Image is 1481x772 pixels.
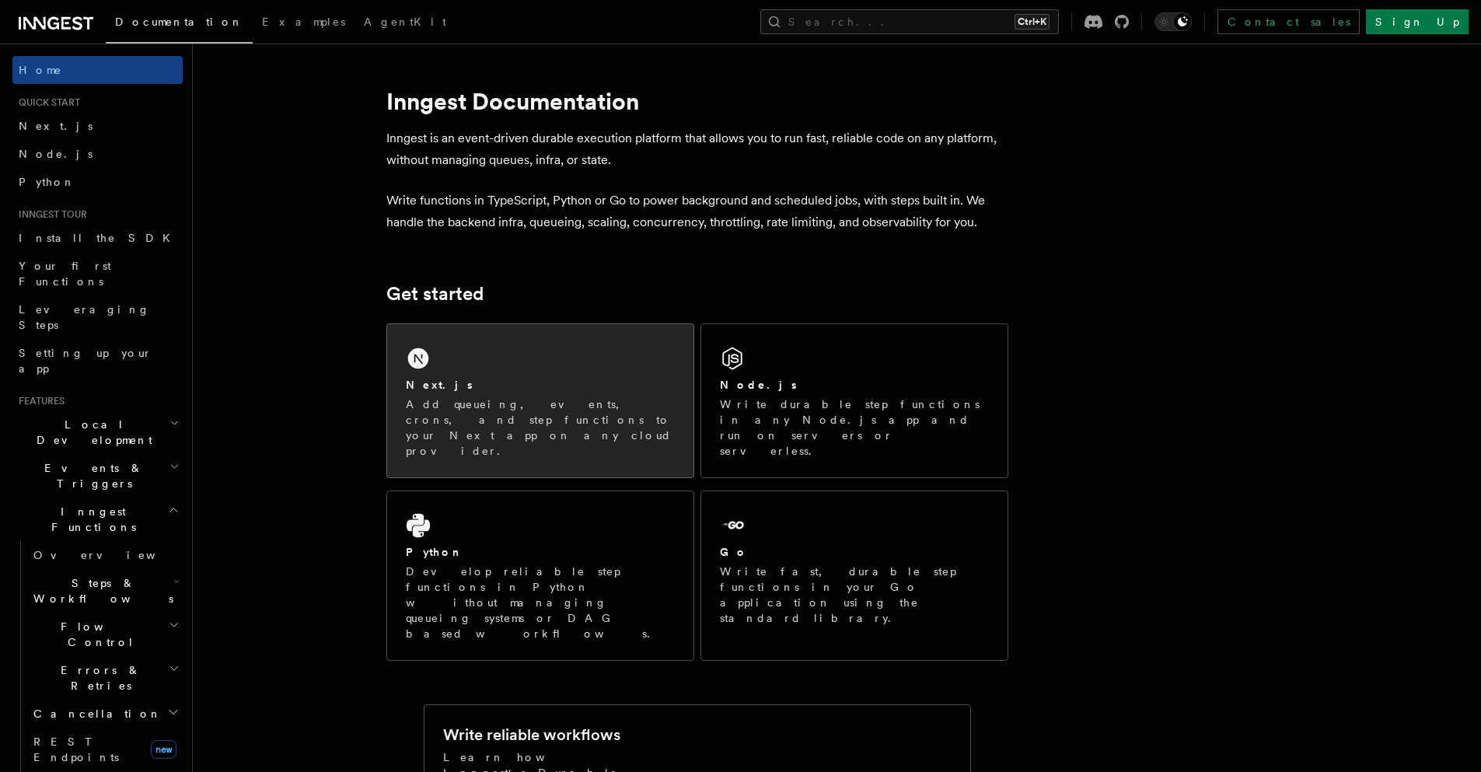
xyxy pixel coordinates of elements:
a: Get started [386,283,484,305]
span: Overview [33,549,194,561]
h2: Python [406,544,463,560]
span: Python [19,176,75,188]
span: Node.js [19,148,93,160]
a: Next.jsAdd queueing, events, crons, and step functions to your Next app on any cloud provider. [386,323,694,478]
span: Cancellation [27,706,162,721]
a: Overview [27,541,183,569]
a: Leveraging Steps [12,295,183,339]
span: Setting up your app [19,347,152,375]
a: Contact sales [1217,9,1360,34]
span: AgentKit [364,16,446,28]
h2: Go [720,544,748,560]
a: Node.jsWrite durable step functions in any Node.js app and run on servers or serverless. [700,323,1008,478]
a: Sign Up [1366,9,1469,34]
p: Write durable step functions in any Node.js app and run on servers or serverless. [720,396,989,459]
button: Toggle dark mode [1154,12,1192,31]
button: Local Development [12,410,183,454]
h1: Inngest Documentation [386,87,1008,115]
span: Next.js [19,120,93,132]
span: Steps & Workflows [27,575,173,606]
a: Python [12,168,183,196]
button: Steps & Workflows [27,569,183,613]
span: Quick start [12,96,80,109]
a: AgentKit [355,5,456,42]
span: Events & Triggers [12,460,169,491]
button: Search...Ctrl+K [760,9,1059,34]
a: Documentation [106,5,253,44]
p: Inngest is an event-driven durable execution platform that allows you to run fast, reliable code ... [386,128,1008,171]
span: Inngest tour [12,208,87,221]
a: Your first Functions [12,252,183,295]
kbd: Ctrl+K [1015,14,1050,30]
a: Next.js [12,112,183,140]
p: Develop reliable step functions in Python without managing queueing systems or DAG based workflows. [406,564,675,641]
span: Your first Functions [19,260,111,288]
a: Setting up your app [12,339,183,383]
span: Examples [262,16,345,28]
span: Errors & Retries [27,662,169,693]
button: Inngest Functions [12,498,183,541]
h2: Node.js [720,377,797,393]
a: Node.js [12,140,183,168]
h2: Next.js [406,377,473,393]
button: Flow Control [27,613,183,656]
span: Documentation [115,16,243,28]
p: Write functions in TypeScript, Python or Go to power background and scheduled jobs, with steps bu... [386,190,1008,233]
span: Home [19,62,62,78]
button: Events & Triggers [12,454,183,498]
span: Local Development [12,417,169,448]
span: Leveraging Steps [19,303,150,331]
a: Install the SDK [12,224,183,252]
p: Add queueing, events, crons, and step functions to your Next app on any cloud provider. [406,396,675,459]
a: Examples [253,5,355,42]
a: Home [12,56,183,84]
button: Cancellation [27,700,183,728]
span: new [151,740,176,759]
span: Flow Control [27,619,169,650]
a: REST Endpointsnew [27,728,183,771]
span: Install the SDK [19,232,180,244]
span: Inngest Functions [12,504,168,535]
span: Features [12,395,65,407]
h2: Write reliable workflows [443,724,620,746]
a: PythonDevelop reliable step functions in Python without managing queueing systems or DAG based wo... [386,491,694,661]
span: REST Endpoints [33,735,119,763]
p: Write fast, durable step functions in your Go application using the standard library. [720,564,989,626]
a: GoWrite fast, durable step functions in your Go application using the standard library. [700,491,1008,661]
button: Errors & Retries [27,656,183,700]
